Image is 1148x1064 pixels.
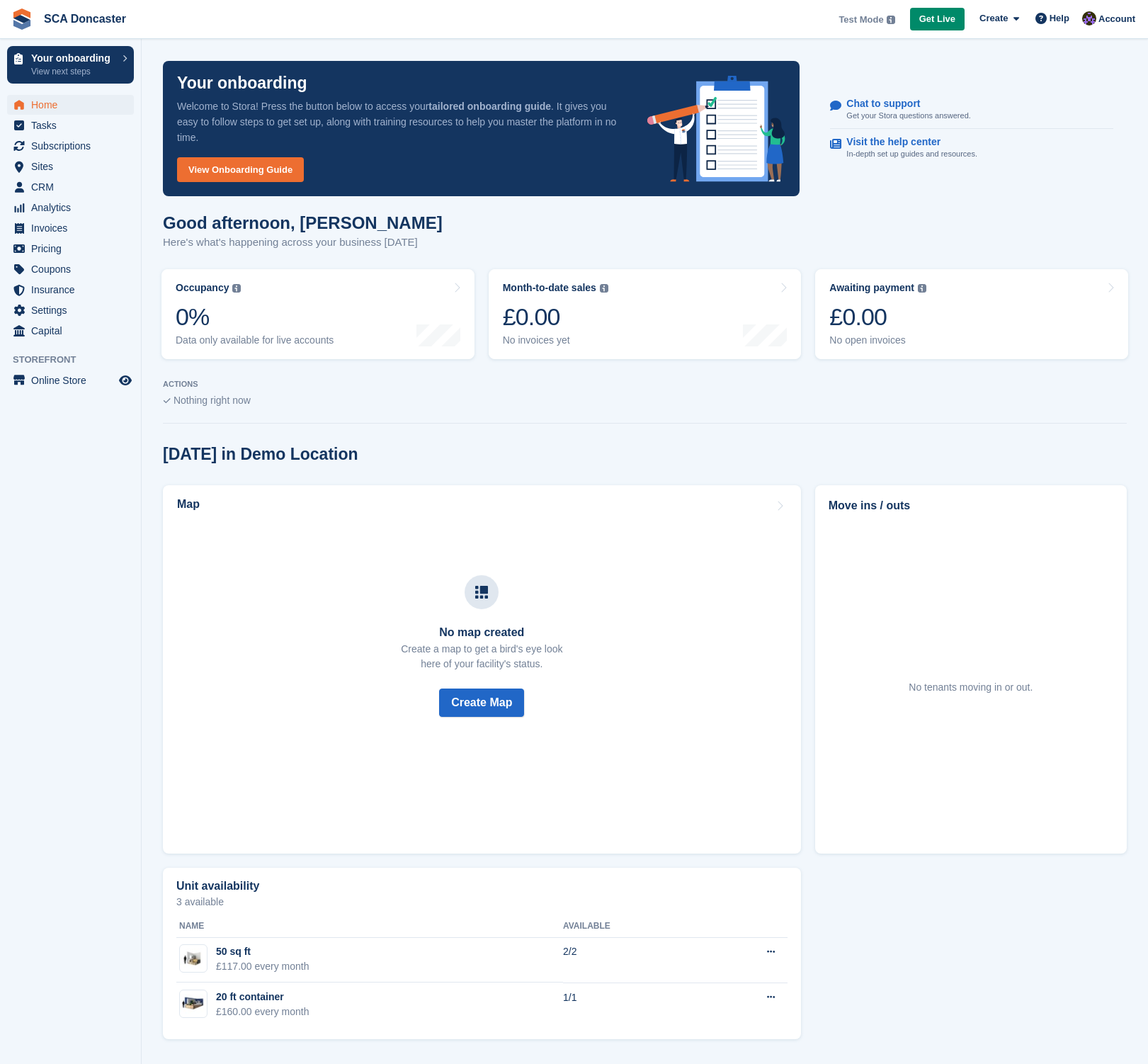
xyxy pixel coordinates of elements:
[31,321,116,341] span: Capital
[7,177,134,197] a: menu
[31,370,116,390] span: Online Store
[31,239,116,259] span: Pricing
[163,380,1127,389] p: ACTIONS
[31,115,116,135] span: Tasks
[919,12,955,26] span: Get Live
[563,983,701,1027] td: 1/1
[815,269,1128,359] a: Awaiting payment £0.00 No open invoices
[1082,11,1096,26] img: Ross Chapman
[846,148,977,160] p: In-depth set up guides and resources.
[563,937,701,983] td: 2/2
[829,302,926,332] div: £0.00
[216,959,309,974] div: £117.00 every month
[647,76,786,182] img: onboarding-info-6c161a55d2c0e0a8cae90662b2fe09162a5109e8cc188191df67fb4f79e88e88.svg
[216,1004,309,1019] div: £160.00 every month
[7,218,134,238] a: menu
[7,280,134,300] a: menu
[176,897,788,907] p: 3 available
[232,284,241,293] img: icon-info-grey-7440780725fd019a000dd9b08b2336e03edf1995a4989e88bcd33f0948082b44.svg
[31,53,115,63] p: Your onboarding
[180,949,207,969] img: 50.jpg
[979,11,1008,26] span: Create
[31,157,116,176] span: Sites
[163,485,801,854] a: Map No map created Create a map to get a bird's eye lookhere of your facility's status. Create Map
[163,213,443,232] h1: Good afternoon, [PERSON_NAME]
[829,497,1113,514] h2: Move ins / outs
[31,177,116,197] span: CRM
[13,353,141,367] span: Storefront
[600,284,608,293] img: icon-info-grey-7440780725fd019a000dd9b08b2336e03edf1995a4989e88bcd33f0948082b44.svg
[7,136,134,156] a: menu
[31,218,116,238] span: Invoices
[161,269,474,359] a: Occupancy 0% Data only available for live accounts
[829,282,914,294] div: Awaiting payment
[830,129,1113,167] a: Visit the help center In-depth set up guides and resources.
[846,136,966,148] p: Visit the help center
[475,586,488,599] img: map-icn-33ee37083ee616e46c38cad1a60f524a97daa1e2b2c8c0bc3eb3415660979fc1.svg
[7,95,134,115] a: menu
[846,110,970,122] p: Get your Stora questions answered.
[839,13,883,27] span: Test Mode
[503,282,596,294] div: Month-to-date sales
[216,944,309,959] div: 50 sq ft
[401,626,562,639] h3: No map created
[909,680,1033,695] div: No tenants moving in or out.
[846,98,959,110] p: Chat to support
[7,259,134,279] a: menu
[11,9,33,30] img: stora-icon-8386f47178a22dfd0bd8f6a31ec36ba5ce8667c1dd55bd0f319d3a0aa187defe.svg
[7,239,134,259] a: menu
[176,880,259,893] h2: Unit availability
[176,282,229,294] div: Occupancy
[31,280,116,300] span: Insurance
[503,334,608,346] div: No invoices yet
[1098,12,1135,26] span: Account
[38,7,132,30] a: SCA Doncaster
[503,302,608,332] div: £0.00
[7,300,134,320] a: menu
[31,95,116,115] span: Home
[7,370,134,390] a: menu
[439,689,524,717] button: Create Map
[174,395,251,406] span: Nothing right now
[7,115,134,135] a: menu
[401,642,562,672] p: Create a map to get a bird's eye look here of your facility's status.
[887,16,895,24] img: icon-info-grey-7440780725fd019a000dd9b08b2336e03edf1995a4989e88bcd33f0948082b44.svg
[563,915,701,938] th: Available
[163,445,358,464] h2: [DATE] in Demo Location
[829,334,926,346] div: No open invoices
[918,284,926,293] img: icon-info-grey-7440780725fd019a000dd9b08b2336e03edf1995a4989e88bcd33f0948082b44.svg
[830,91,1113,130] a: Chat to support Get your Stora questions answered.
[176,334,334,346] div: Data only available for live accounts
[176,302,334,332] div: 0%
[163,398,171,404] img: blank_slate_check_icon-ba018cac091ee9be17c0a81a6c232d5eb81de652e7a59be601be346b1b6ddf79.svg
[31,198,116,217] span: Analytics
[7,321,134,341] a: menu
[176,915,563,938] th: Name
[180,994,207,1014] img: 20.jpg
[7,46,134,84] a: Your onboarding View next steps
[910,8,965,31] a: Get Live
[428,101,551,112] strong: tailored onboarding guide
[1050,11,1069,26] span: Help
[117,372,134,389] a: Preview store
[177,75,307,91] p: Your onboarding
[177,98,625,145] p: Welcome to Stora! Press the button below to access your . It gives you easy to follow steps to ge...
[163,234,443,251] p: Here's what's happening across your business [DATE]
[31,136,116,156] span: Subscriptions
[31,259,116,279] span: Coupons
[31,300,116,320] span: Settings
[31,65,115,78] p: View next steps
[7,157,134,176] a: menu
[177,498,200,511] h2: Map
[489,269,802,359] a: Month-to-date sales £0.00 No invoices yet
[216,990,309,1004] div: 20 ft container
[177,157,304,182] a: View Onboarding Guide
[7,198,134,217] a: menu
